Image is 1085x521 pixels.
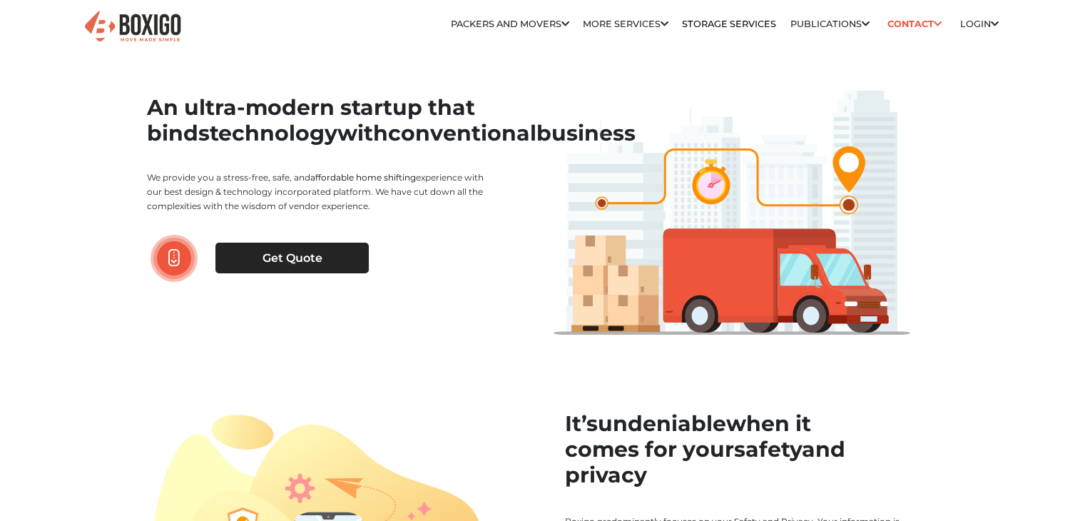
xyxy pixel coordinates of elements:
[734,436,802,462] span: safety
[215,243,369,273] a: Get Quote
[682,19,776,29] a: Storage Services
[598,410,726,437] span: undeniable
[83,9,183,44] img: Boxigo
[210,120,337,146] span: technology
[147,95,494,146] h1: An ultra-modern startup that binds with business
[883,13,947,35] a: Contact
[554,91,910,335] img: boxigo_aboutus_truck_nav
[451,19,569,29] a: Packers and Movers
[583,19,668,29] a: More services
[310,172,416,183] a: affordable home shifting
[960,19,999,29] a: Login
[147,171,494,213] p: We provide you a stress-free, safe, and experience with our best design & technology incorporated...
[565,411,939,488] h2: It’s when it comes for your and
[565,462,647,488] span: privacy
[790,19,870,29] a: Publications
[168,249,180,267] img: boxigo_packers_and_movers_scroll
[388,120,536,146] span: conventional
